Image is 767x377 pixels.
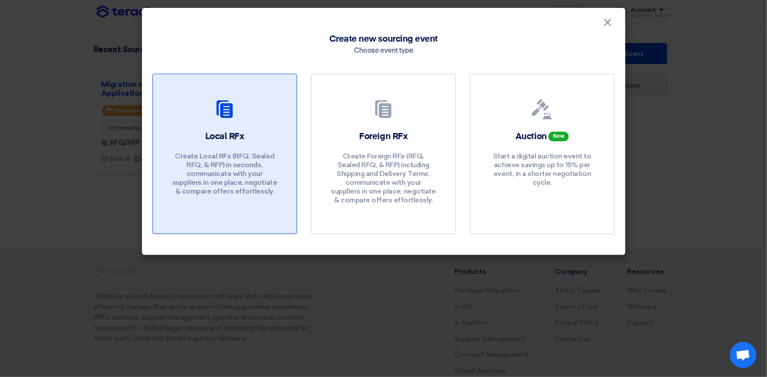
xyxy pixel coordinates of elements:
span: Auction [516,132,547,141]
p: Create Local RFx (RFQ, Sealed RFQ, & RFP) in seconds, communicate with your suppliers in one plac... [172,152,277,196]
span: × [603,16,612,33]
h2: Local RFx [205,130,244,143]
p: Create Foreign RFx (RFQ, Sealed RFQ, & RFP) including Shipping and Delivery Terms, communicate wi... [331,152,436,205]
button: Close [596,14,619,32]
p: Start a digital auction event to achieve savings up to 15% per event, in a shorter negotiation cy... [490,152,595,187]
a: Foreign RFx Create Foreign RFx (RFQ, Sealed RFQ, & RFP) including Shipping and Delivery Terms, co... [311,74,456,234]
div: Open chat [730,342,756,368]
span: Create new sourcing event [329,32,438,46]
h2: Foreign RFx [360,130,408,143]
div: Choose event type [354,46,413,56]
a: Local RFx Create Local RFx (RFQ, Sealed RFQ, & RFP) in seconds, communicate with your suppliers i... [153,74,297,234]
span: New [549,132,569,141]
a: Auction New Start a digital auction event to achieve savings up to 15% per event, in a shorter ne... [470,74,614,234]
